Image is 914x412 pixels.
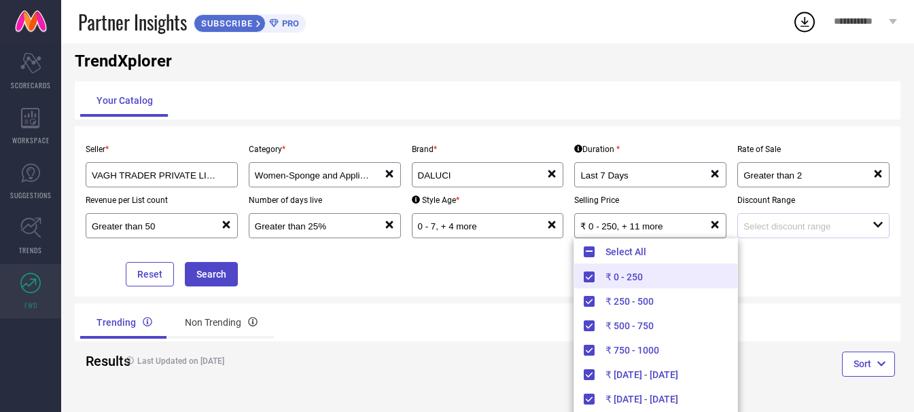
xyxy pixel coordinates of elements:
span: Partner Insights [78,8,187,36]
h4: Last Updated on [DATE] [119,356,443,366]
div: Duration [574,145,620,154]
p: Revenue per List count [86,195,238,205]
button: Search [185,262,238,286]
li: Select All [574,239,737,264]
p: Discount Range [737,195,890,205]
div: 0 - 7, 7 - 14, 14 - 21, 21 - 30, 30+ [418,219,547,232]
p: Number of days live [249,195,401,205]
div: Last 7 Days [580,168,709,181]
li: ₹ 0 - 250 [574,264,737,288]
p: Seller [86,145,238,154]
div: Your Catalog [80,84,169,117]
span: SUBSCRIBE [194,18,256,29]
span: PRO [279,18,299,29]
li: ₹ 500 - 750 [574,313,737,337]
span: FWD [24,300,37,310]
p: Rate of Sale [737,145,890,154]
div: Greater than 2 [743,168,873,181]
div: Women-Sponge and Applicator [255,168,384,181]
div: Greater than 50 [92,219,221,232]
div: Non Trending [169,306,274,339]
span: TRENDS [19,245,42,255]
div: Trending [80,306,169,339]
input: Select number of days live [255,221,371,231]
li: ₹ 750 - 1000 [574,337,737,362]
h1: TrendXplorer [75,52,900,71]
input: Select Duration [580,170,697,181]
p: Category [249,145,401,154]
p: Brand [412,145,564,154]
input: Select upto 10 categories [255,170,371,181]
span: SCORECARDS [11,80,51,90]
div: DALUCI [418,168,547,181]
input: Select brands [418,170,534,181]
input: Select rate of sale [743,170,860,181]
span: WORKSPACE [12,135,50,145]
div: Greater than 25% [255,219,384,232]
button: Sort [842,352,895,376]
span: SUGGESTIONS [10,190,52,200]
div: Style Age [412,195,459,205]
h2: Results [86,353,108,369]
li: ₹ [DATE] - [DATE] [574,386,737,411]
input: Select discount range [743,221,860,231]
input: Select revenue per list count [92,221,208,231]
div: Open download list [792,10,817,34]
p: Selling Price [574,195,726,205]
input: Select selling price [580,221,697,231]
button: Reset [126,262,174,286]
div: ₹ 0 - 250, ₹ 250 - 500, ₹ 500 - 750, ₹ 750 - 1000, ₹ 1000 - 1500, ₹ 1500 - 2000, ₹ 2000 - 2500, ₹... [580,219,709,232]
div: VAGH TRADER PRIVATE LIMITED ( 21960 ) [92,168,232,181]
input: Select style age [418,221,534,231]
input: Select seller [92,170,217,181]
a: SUBSCRIBEPRO [194,11,306,33]
li: ₹ 250 - 500 [574,288,737,313]
li: ₹ [DATE] - [DATE] [574,362,737,386]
